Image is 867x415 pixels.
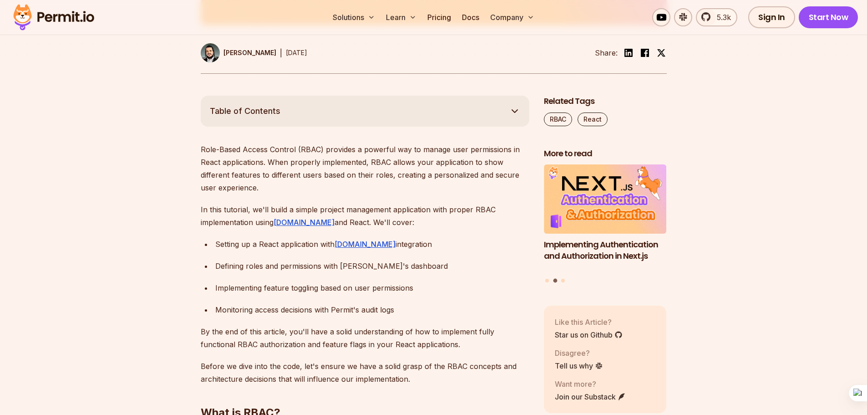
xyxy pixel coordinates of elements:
[201,143,529,194] p: Role-Based Access Control (RBAC) provides a powerful way to manage user permissions in React appl...
[335,240,395,249] a: [DOMAIN_NAME]
[215,260,529,272] div: Defining roles and permissions with [PERSON_NAME]'s dashboard
[544,164,667,284] div: Posts
[201,96,529,127] button: Table of Contents
[274,218,335,227] a: [DOMAIN_NAME]
[555,391,626,402] a: Join our Substack
[544,164,667,273] a: Implementing Authentication and Authorization in Next.jsImplementing Authentication and Authoriza...
[9,2,98,33] img: Permit logo
[201,325,529,351] p: By the end of this article, you'll have a solid understanding of how to implement fully functiona...
[201,43,276,62] a: [PERSON_NAME]
[329,8,379,26] button: Solutions
[748,6,795,28] a: Sign In
[555,329,623,340] a: Star us on Github
[544,96,667,107] h2: Related Tags
[639,47,650,58] img: facebook
[544,164,667,273] li: 2 of 3
[215,282,529,294] div: Implementing feature toggling based on user permissions
[280,47,282,58] div: |
[223,48,276,57] p: [PERSON_NAME]
[424,8,455,26] a: Pricing
[578,113,608,126] a: React
[561,279,565,282] button: Go to slide 3
[286,49,307,56] time: [DATE]
[545,279,549,282] button: Go to slide 1
[544,239,667,262] h3: Implementing Authentication and Authorization in Next.js
[623,47,634,58] img: linkedin
[382,8,420,26] button: Learn
[555,348,603,359] p: Disagree?
[799,6,858,28] a: Start Now
[201,43,220,62] img: Gabriel L. Manor
[544,113,572,126] a: RBAC
[215,303,529,316] div: Monitoring access decisions with Permit's audit logs
[487,8,538,26] button: Company
[711,12,731,23] span: 5.3k
[210,105,280,118] span: Table of Contents
[458,8,483,26] a: Docs
[657,48,666,57] img: twitter
[555,379,626,389] p: Want more?
[201,360,529,385] p: Before we dive into the code, let's ensure we have a solid grasp of the RBAC concepts and archite...
[201,203,529,229] p: In this tutorial, we'll build a simple project management application with proper RBAC implementa...
[215,238,529,251] div: Setting up a React application with integration
[544,164,667,234] img: Implementing Authentication and Authorization in Next.js
[553,279,557,283] button: Go to slide 2
[696,8,737,26] a: 5.3k
[555,317,623,328] p: Like this Article?
[595,47,618,58] li: Share:
[555,360,603,371] a: Tell us why
[544,148,667,159] h2: More to read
